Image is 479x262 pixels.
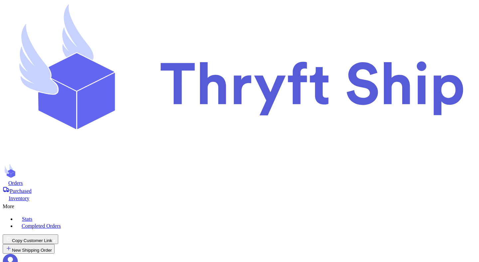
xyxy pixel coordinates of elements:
[8,180,23,186] span: Orders
[22,223,61,229] span: Completed Orders
[3,180,476,186] a: Orders
[9,196,29,201] span: Inventory
[3,201,476,209] div: More
[10,188,32,194] span: Purchased
[16,222,476,229] a: Completed Orders
[3,234,58,244] button: Copy Customer Link
[3,194,476,201] a: Inventory
[22,216,32,222] span: Stats
[16,215,476,222] a: Stats
[3,186,476,194] a: Purchased
[3,244,55,254] button: New Shipping Order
